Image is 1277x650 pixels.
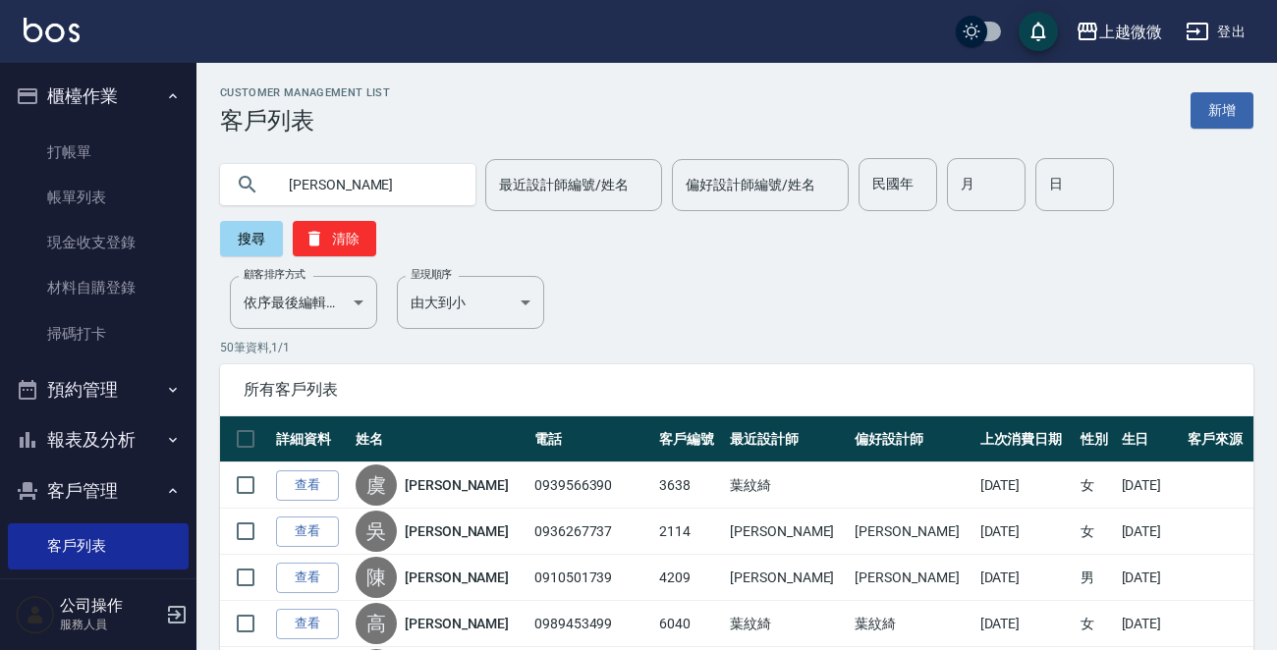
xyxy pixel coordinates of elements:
[356,464,397,506] div: 虞
[405,568,509,587] a: [PERSON_NAME]
[1076,555,1116,601] td: 男
[8,175,189,220] a: 帳單列表
[1178,14,1253,50] button: 登出
[1076,416,1116,462] th: 性別
[1076,509,1116,555] td: 女
[850,555,974,601] td: [PERSON_NAME]
[1183,416,1253,462] th: 客戶來源
[725,509,850,555] td: [PERSON_NAME]
[24,18,80,42] img: Logo
[1068,12,1170,52] button: 上越微微
[411,267,452,282] label: 呈現順序
[8,311,189,356] a: 掃碼打卡
[975,555,1076,601] td: [DATE]
[654,509,725,555] td: 2114
[8,523,189,569] a: 客戶列表
[8,414,189,465] button: 報表及分析
[529,555,654,601] td: 0910501739
[1117,416,1183,462] th: 生日
[276,563,339,593] a: 查看
[8,465,189,516] button: 客戶管理
[975,416,1076,462] th: 上次消費日期
[654,601,725,647] td: 6040
[276,516,339,547] a: 查看
[8,220,189,265] a: 現金收支登錄
[8,569,189,615] a: 卡券管理
[244,267,305,282] label: 顧客排序方式
[8,130,189,175] a: 打帳單
[276,470,339,501] a: 查看
[275,158,460,211] input: 搜尋關鍵字
[220,339,1253,356] p: 50 筆資料, 1 / 1
[220,86,390,99] h2: Customer Management List
[850,509,974,555] td: [PERSON_NAME]
[405,614,509,633] a: [PERSON_NAME]
[654,416,725,462] th: 客戶編號
[725,601,850,647] td: 葉紋綺
[725,462,850,509] td: 葉紋綺
[1076,462,1116,509] td: 女
[16,595,55,634] img: Person
[654,555,725,601] td: 4209
[975,601,1076,647] td: [DATE]
[725,416,850,462] th: 最近設計師
[1076,601,1116,647] td: 女
[230,276,377,329] div: 依序最後編輯時間
[975,462,1076,509] td: [DATE]
[397,276,544,329] div: 由大到小
[8,71,189,122] button: 櫃檯作業
[60,596,160,616] h5: 公司操作
[271,416,351,462] th: 詳細資料
[293,221,376,256] button: 清除
[654,462,725,509] td: 3638
[220,221,283,256] button: 搜尋
[8,265,189,310] a: 材料自購登錄
[405,475,509,495] a: [PERSON_NAME]
[244,380,1230,400] span: 所有客戶列表
[975,509,1076,555] td: [DATE]
[1117,601,1183,647] td: [DATE]
[1117,462,1183,509] td: [DATE]
[8,364,189,415] button: 預約管理
[356,511,397,552] div: 吳
[1117,555,1183,601] td: [DATE]
[276,609,339,639] a: 查看
[1099,20,1162,44] div: 上越微微
[725,555,850,601] td: [PERSON_NAME]
[529,462,654,509] td: 0939566390
[60,616,160,633] p: 服務人員
[850,601,974,647] td: 葉紋綺
[1191,92,1253,129] a: 新增
[220,107,390,135] h3: 客戶列表
[529,416,654,462] th: 電話
[356,603,397,644] div: 高
[351,416,529,462] th: 姓名
[356,557,397,598] div: 陳
[1117,509,1183,555] td: [DATE]
[529,601,654,647] td: 0989453499
[405,521,509,541] a: [PERSON_NAME]
[1019,12,1058,51] button: save
[850,416,974,462] th: 偏好設計師
[529,509,654,555] td: 0936267737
